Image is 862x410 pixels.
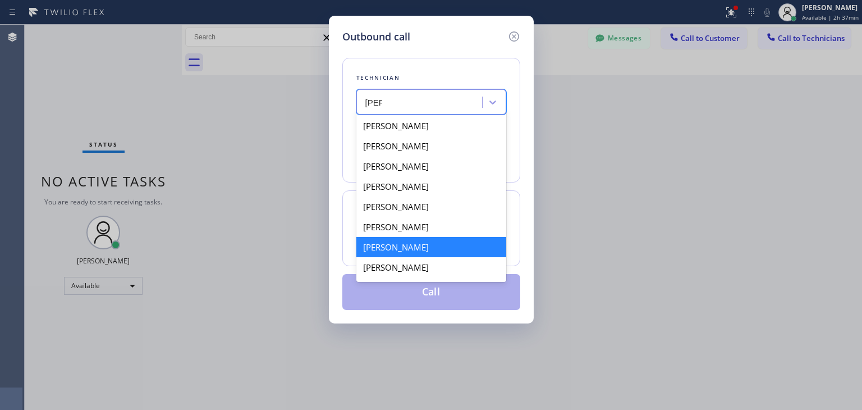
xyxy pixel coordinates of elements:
[356,156,506,176] div: [PERSON_NAME]
[356,72,506,84] div: Technician
[356,136,506,156] div: [PERSON_NAME]
[356,197,506,217] div: [PERSON_NAME]
[356,277,506,298] div: [PERSON_NAME]
[342,274,520,310] button: Call
[356,237,506,257] div: [PERSON_NAME]
[356,217,506,237] div: [PERSON_NAME]
[356,116,506,136] div: [PERSON_NAME]
[356,257,506,277] div: [PERSON_NAME]
[356,176,506,197] div: [PERSON_NAME]
[342,29,410,44] h5: Outbound call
